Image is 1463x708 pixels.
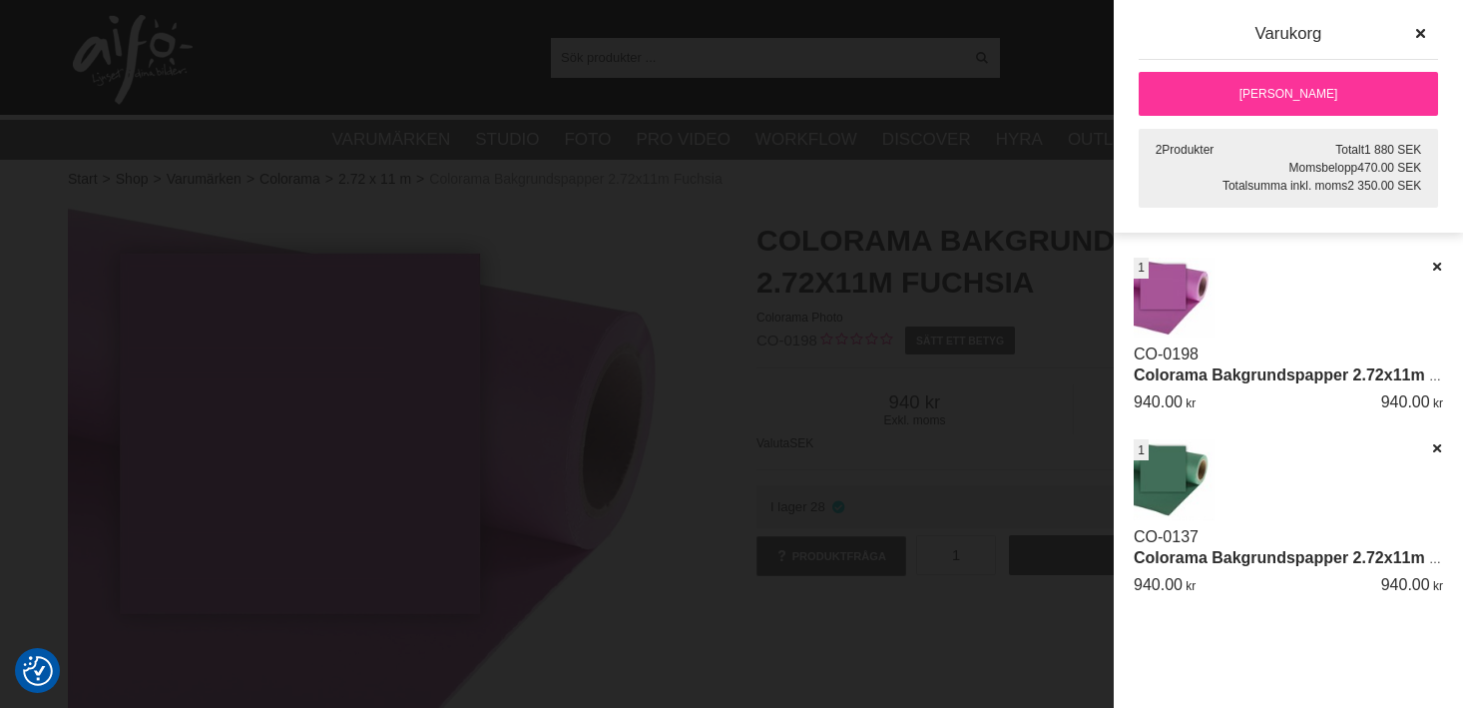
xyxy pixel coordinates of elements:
[1357,161,1421,175] span: 470.00 SEK
[1289,161,1358,175] span: Momsbelopp
[1134,258,1215,339] img: Colorama Bakgrundspapper 2.72x11m Fuchsia
[23,656,53,686] img: Revisit consent button
[1381,576,1430,593] span: 940.00
[1138,441,1145,459] span: 1
[1134,346,1199,362] a: CO-0198
[1222,179,1347,193] span: Totalsumma inkl. moms
[1138,259,1145,277] span: 1
[1134,528,1199,545] a: CO-0137
[1156,143,1163,157] span: 2
[1335,143,1364,157] span: Totalt
[1134,393,1183,410] span: 940.00
[1134,576,1183,593] span: 940.00
[1347,179,1421,193] span: 2 350.00 SEK
[1364,143,1421,157] span: 1 880 SEK
[1139,72,1438,116] a: [PERSON_NAME]
[1134,439,1215,520] img: Colorama Bakgrundspapper 2.72x11m Spruce Green
[1381,393,1430,410] span: 940.00
[23,653,53,689] button: Samtyckesinställningar
[1162,143,1214,157] span: Produkter
[1255,24,1322,43] span: Varukorg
